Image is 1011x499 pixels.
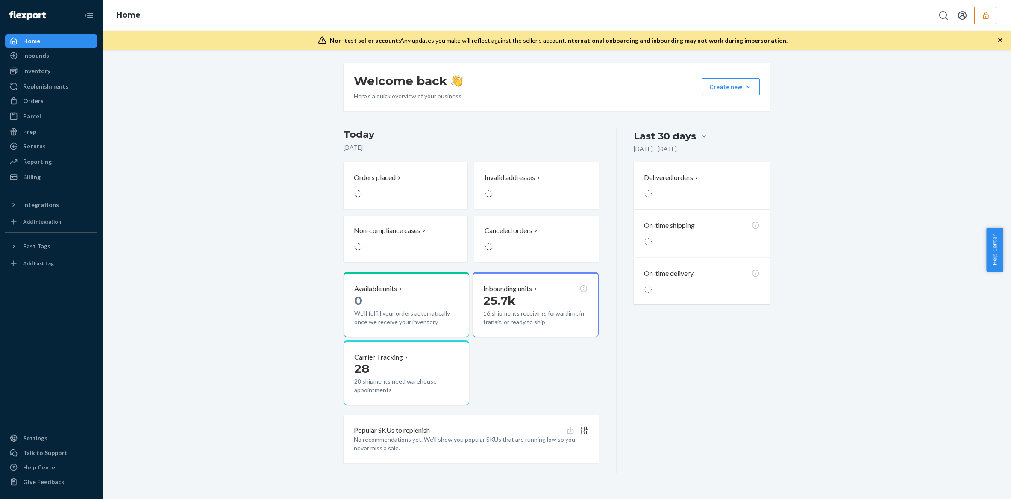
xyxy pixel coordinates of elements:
div: Returns [23,142,46,151]
button: Non-compliance cases [344,216,467,262]
p: [DATE] - [DATE] [634,145,677,153]
button: Create new [702,78,760,95]
div: Prep [23,127,36,136]
a: Billing [5,170,97,184]
a: Parcel [5,109,97,123]
div: Integrations [23,201,59,209]
div: Give Feedback [23,478,65,486]
span: 0 [354,293,362,308]
p: Invalid addresses [485,173,535,183]
img: hand-wave emoji [451,75,463,87]
a: Home [5,34,97,48]
p: On-time delivery [644,269,694,278]
button: Carrier Tracking2828 shipments need warehouse appointments [344,340,469,405]
p: [DATE] [344,143,599,152]
p: 28 shipments need warehouse appointments [354,377,458,394]
p: Canceled orders [485,226,532,236]
img: Flexport logo [9,11,46,20]
button: Talk to Support [5,446,97,460]
a: Orders [5,94,97,108]
a: Replenishments [5,80,97,93]
button: Invalid addresses [474,162,598,209]
button: Available units0We'll fulfill your orders automatically once we receive your inventory [344,272,469,337]
a: Help Center [5,461,97,474]
button: Inbounding units25.7k16 shipments receiving, forwarding, in transit, or ready to ship [473,272,598,337]
a: Add Fast Tag [5,257,97,270]
button: Orders placed [344,162,467,209]
button: Close Navigation [80,7,97,24]
p: Popular SKUs to replenish [354,425,430,435]
span: Non-test seller account: [330,37,400,44]
div: Billing [23,173,41,181]
a: Home [116,10,141,20]
div: Inventory [23,67,50,75]
p: Carrier Tracking [354,352,403,362]
a: Inbounds [5,49,97,62]
div: Last 30 days [634,130,696,143]
div: Home [23,37,40,45]
a: Inventory [5,64,97,78]
a: Reporting [5,155,97,168]
div: Orders [23,97,44,105]
p: Non-compliance cases [354,226,420,236]
p: 16 shipments receiving, forwarding, in transit, or ready to ship [483,309,588,326]
div: Settings [23,434,47,443]
button: Delivered orders [644,173,700,183]
p: We'll fulfill your orders automatically once we receive your inventory [354,309,458,326]
div: Parcel [23,112,41,121]
a: Settings [5,431,97,445]
button: Integrations [5,198,97,212]
a: Prep [5,125,97,139]
p: No recommendations yet. We’ll show you popular SKUs that are running low so you never miss a sale. [354,435,588,452]
div: Add Integration [23,218,61,225]
div: Add Fast Tag [23,260,54,267]
button: Fast Tags [5,239,97,253]
h3: Today [344,128,599,142]
div: Reporting [23,157,52,166]
button: Open Search Box [935,7,952,24]
h1: Welcome back [354,73,463,89]
button: Open account menu [954,7,971,24]
div: Talk to Support [23,449,68,457]
ol: breadcrumbs [109,3,147,28]
p: On-time shipping [644,221,695,230]
p: Available units [354,284,397,294]
p: Inbounding units [483,284,532,294]
span: 25.7k [483,293,516,308]
p: Here’s a quick overview of your business [354,92,463,100]
button: Give Feedback [5,475,97,489]
button: Help Center [986,228,1003,272]
div: Any updates you make will reflect against the seller's account. [330,36,788,45]
div: Help Center [23,463,58,472]
div: Replenishments [23,82,68,91]
span: 28 [354,361,369,376]
a: Add Integration [5,215,97,229]
div: Inbounds [23,51,49,60]
button: Canceled orders [474,216,598,262]
p: Orders placed [354,173,396,183]
a: Returns [5,139,97,153]
div: Fast Tags [23,242,50,251]
span: International onboarding and inbounding may not work during impersonation. [566,37,788,44]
